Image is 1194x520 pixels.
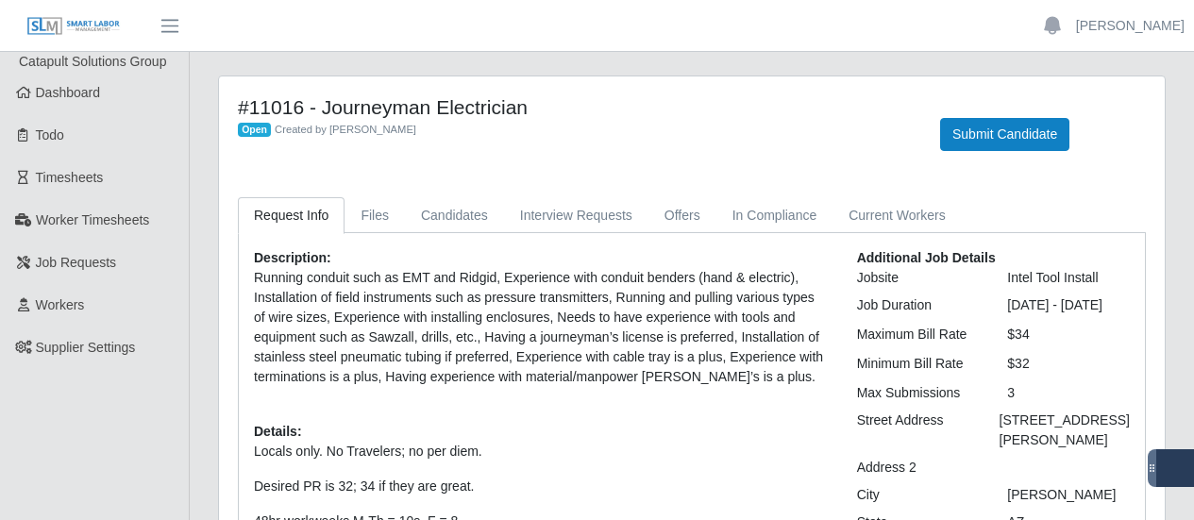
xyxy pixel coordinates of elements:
[843,411,985,450] div: Street Address
[254,477,829,496] p: Desired PR is 32; 34 if they are great.
[993,268,1144,288] div: Intel Tool Install
[238,197,345,234] a: Request Info
[36,212,149,227] span: Worker Timesheets
[716,197,833,234] a: In Compliance
[345,197,405,234] a: Files
[254,268,829,387] p: Running conduit such as EMT and Ridgid, Experience with conduit benders (hand & electric), Instal...
[26,16,121,37] img: SLM Logo
[843,458,994,478] div: Address 2
[843,268,994,288] div: Jobsite
[993,295,1144,315] div: [DATE] - [DATE]
[985,411,1144,450] div: [STREET_ADDRESS][PERSON_NAME]
[36,255,117,270] span: Job Requests
[238,95,912,119] h4: #11016 - Journeyman Electrician
[843,485,994,505] div: City
[857,250,996,265] b: Additional Job Details
[843,354,994,374] div: Minimum Bill Rate
[254,250,331,265] b: Description:
[993,485,1144,505] div: [PERSON_NAME]
[405,197,504,234] a: Candidates
[36,340,136,355] span: Supplier Settings
[832,197,961,234] a: Current Workers
[993,325,1144,344] div: $34
[940,118,1069,151] button: Submit Candidate
[843,383,994,403] div: Max Submissions
[993,354,1144,374] div: $32
[504,197,648,234] a: Interview Requests
[254,424,302,439] b: Details:
[238,123,271,138] span: Open
[36,127,64,143] span: Todo
[648,197,716,234] a: Offers
[36,297,85,312] span: Workers
[36,170,104,185] span: Timesheets
[1076,16,1185,36] a: [PERSON_NAME]
[19,54,166,69] span: Catapult Solutions Group
[275,124,416,135] span: Created by [PERSON_NAME]
[993,383,1144,403] div: 3
[843,325,994,344] div: Maximum Bill Rate
[254,442,829,461] p: Locals only. No Travelers; no per diem.
[36,85,101,100] span: Dashboard
[843,295,994,315] div: Job Duration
